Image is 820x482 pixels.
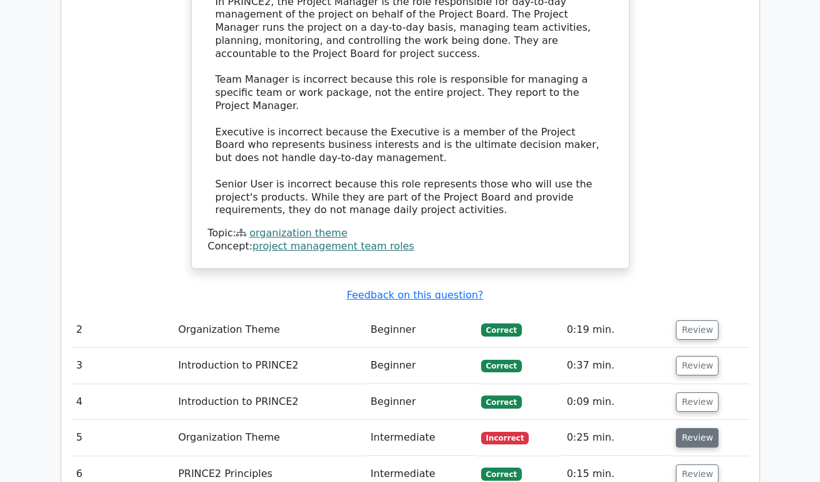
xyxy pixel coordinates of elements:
td: 0:19 min. [562,312,672,348]
td: 2 [71,312,174,348]
td: Beginner [366,384,476,420]
td: Beginner [366,348,476,384]
td: Organization Theme [173,312,365,348]
td: Beginner [366,312,476,348]
span: Incorrect [481,432,529,444]
td: 5 [71,420,174,456]
div: Topic: [208,227,613,240]
td: Intermediate [366,420,476,456]
td: Introduction to PRINCE2 [173,384,365,420]
td: Organization Theme [173,420,365,456]
a: Feedback on this question? [346,289,483,301]
td: Introduction to PRINCE2 [173,348,365,384]
span: Correct [481,468,522,480]
td: 0:25 min. [562,420,672,456]
td: 3 [71,348,174,384]
div: Concept: [208,240,613,253]
a: project management team roles [252,240,414,252]
a: organization theme [249,227,347,239]
span: Correct [481,396,522,408]
button: Review [676,428,719,448]
span: Correct [481,360,522,372]
span: Correct [481,323,522,336]
td: 0:09 min. [562,384,672,420]
td: 0:37 min. [562,348,672,384]
td: 4 [71,384,174,420]
button: Review [676,356,719,375]
button: Review [676,320,719,340]
button: Review [676,392,719,412]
